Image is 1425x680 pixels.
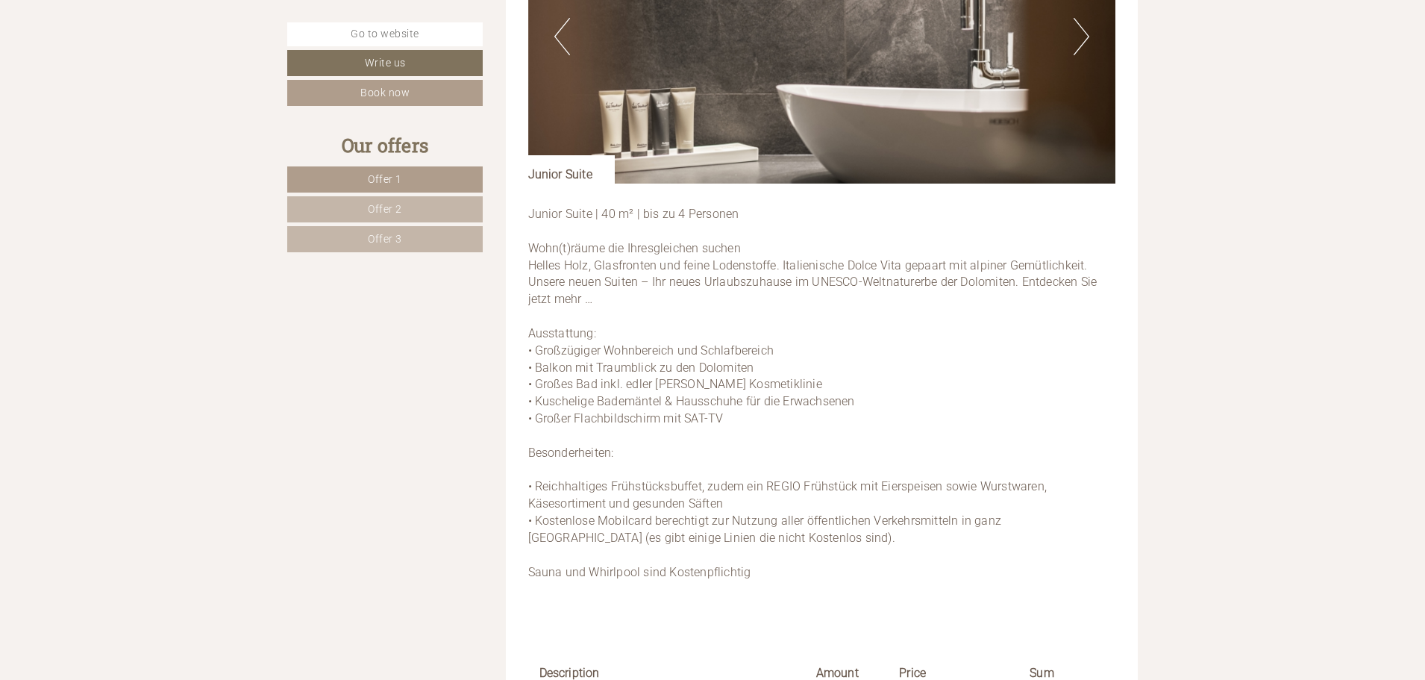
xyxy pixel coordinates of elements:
[528,206,1116,598] p: Junior Suite | 40 m² | bis zu 4 Personen Wohn(t)räume die Ihresgleichen suchen Helles Holz, Glasf...
[1074,18,1089,55] button: Next
[23,73,175,84] small: 19:53
[287,132,483,159] div: Our offers
[528,155,615,184] div: Junior Suite
[368,203,402,215] span: Offer 2
[287,22,483,46] a: Go to website
[554,18,570,55] button: Previous
[23,44,175,56] div: Hotel Simpaty
[287,50,483,76] a: Write us
[267,12,320,37] div: [DATE]
[368,233,402,245] span: Offer 3
[368,173,402,185] span: Offer 1
[517,393,588,419] button: Send
[287,80,483,106] a: Book now
[12,41,182,87] div: Hello, how can we help you?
